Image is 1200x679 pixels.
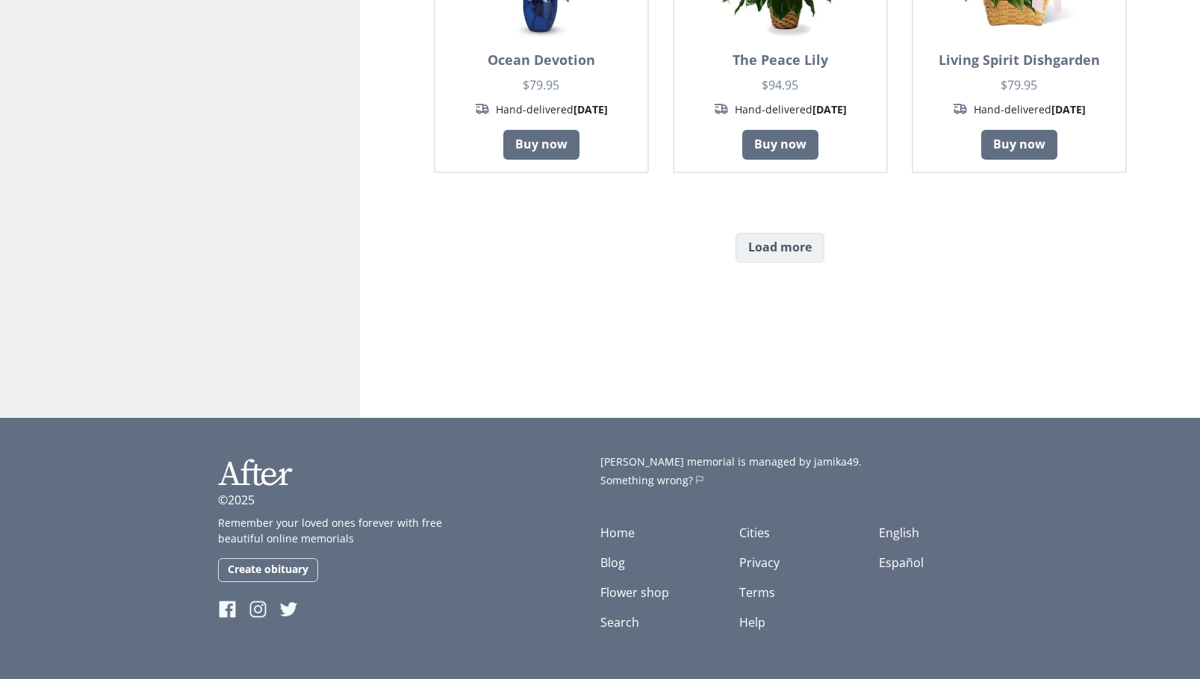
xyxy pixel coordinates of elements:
[879,554,924,571] a: Español
[218,600,237,619] img: Facebook of After
[600,472,983,488] a: Something wrong?
[981,130,1057,160] a: Buy now
[600,524,704,631] nav: Main site navigation links
[218,558,318,582] a: Create obituary
[739,525,770,541] a: Cities
[218,515,457,546] p: Remember your loved ones forever with free beautiful online memorials
[742,130,818,160] a: Buy now
[249,600,267,619] img: Instagram of After
[739,584,775,601] a: Terms
[879,525,919,541] a: English
[879,524,983,572] ul: Language list
[736,233,824,263] button: Load more
[600,525,635,541] a: Home
[279,600,298,619] img: Twitter of After
[218,491,255,509] p: ©2025
[739,524,843,631] nav: Help and legal links
[600,454,862,469] span: [PERSON_NAME] memorial is managed by jamika49.
[503,130,579,160] a: Buy now
[600,584,669,601] a: Flower shop
[600,554,625,571] a: Blog
[600,614,639,630] a: Search
[739,614,765,630] a: Help
[739,554,780,571] a: Privacy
